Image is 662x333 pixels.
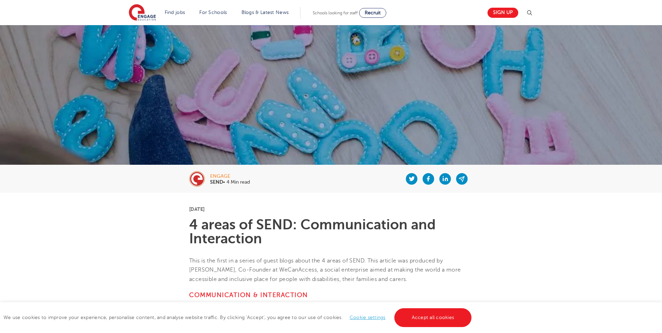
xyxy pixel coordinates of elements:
[488,8,518,18] a: Sign up
[189,218,473,246] h1: 4 areas of SEND: Communication and Interaction
[313,10,358,15] span: Schools looking for staff
[210,180,250,185] p: • 4 Min read
[189,291,308,298] b: Communication & Interaction
[210,179,223,185] b: SEND
[359,8,386,18] a: Recruit
[241,10,289,15] a: Blogs & Latest News
[165,10,185,15] a: Find jobs
[350,315,386,320] a: Cookie settings
[210,174,250,179] div: engage
[199,10,227,15] a: For Schools
[129,4,156,22] img: Engage Education
[394,308,472,327] a: Accept all cookies
[189,207,473,212] p: [DATE]
[189,258,461,282] span: This is the first in a series of guest blogs about the 4 areas of SEND. This article was produced...
[365,10,381,15] span: Recruit
[3,315,473,320] span: We use cookies to improve your experience, personalise content, and analyse website traffic. By c...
